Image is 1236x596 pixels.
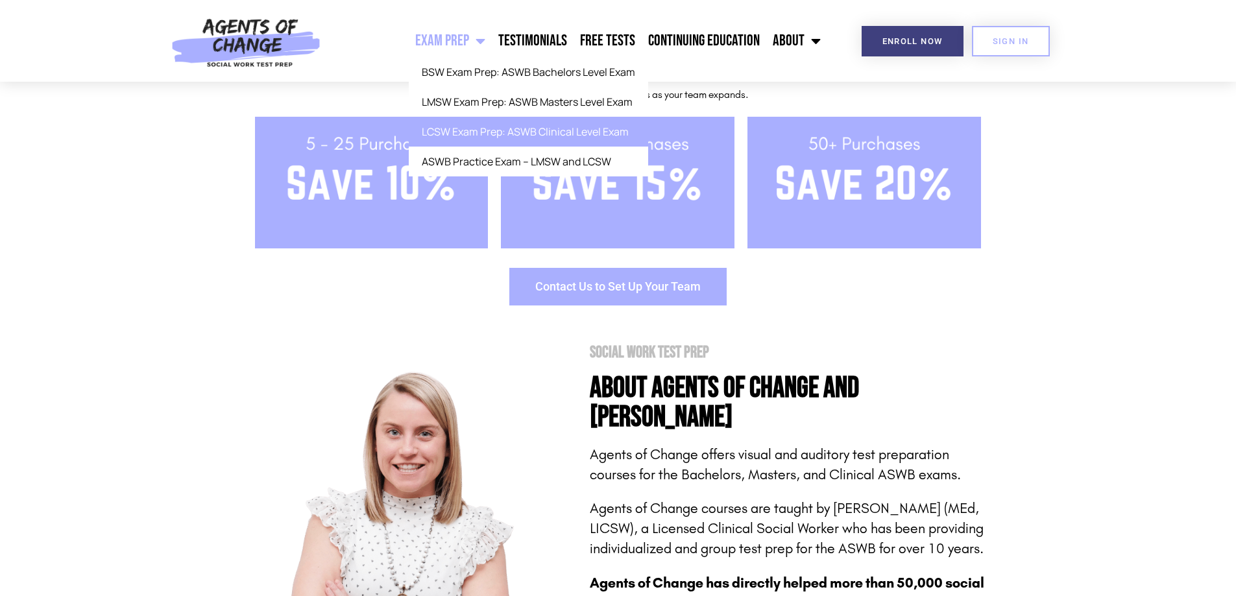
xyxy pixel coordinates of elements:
[882,37,943,45] span: Enroll Now
[492,25,574,57] a: Testimonials
[590,445,988,485] p: Agents of Change offers visual and auditory test preparation courses for the Bachelors, Masters, ...
[590,374,988,432] h4: About Agents of Change And [PERSON_NAME]
[590,499,988,558] p: Agents of Change courses are taught by [PERSON_NAME] (MEd, LICSW), a Licensed Clinical Social Wor...
[972,26,1050,56] a: SIGN IN
[409,117,648,147] a: LCSW Exam Prep: ASWB Clinical Level Exam
[509,268,727,305] a: Contact Us to Set Up Your Team
[993,37,1029,45] span: SIGN IN
[862,26,963,56] a: Enroll Now
[409,25,492,57] a: Exam Prep
[409,57,648,176] ul: Exam Prep
[501,117,734,248] img: Save 15% on Agents of Change with a group of 25 to 50.
[255,67,982,104] p: Boost your savings with Agents of Change team discounts—the more team members you add, the bigger...
[409,87,648,117] a: LMSW Exam Prep: ASWB Masters Level Exam
[766,25,827,57] a: About
[574,25,642,57] a: Free Tests
[255,117,489,248] img: Save 10% on Agents of Change with a group of 5 to 25.
[409,57,648,87] a: BSW Exam Prep: ASWB Bachelors Level Exam
[747,117,981,248] img: Save 20% on Agents of Change with a group of 50 or more.
[328,25,827,57] nav: Menu
[642,25,766,57] a: Continuing Education
[409,147,648,176] a: ASWB Practice Exam – LMSW and LCSW
[535,281,701,292] span: Contact Us to Set Up Your Team
[590,344,988,361] h2: Social Work Test Prep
